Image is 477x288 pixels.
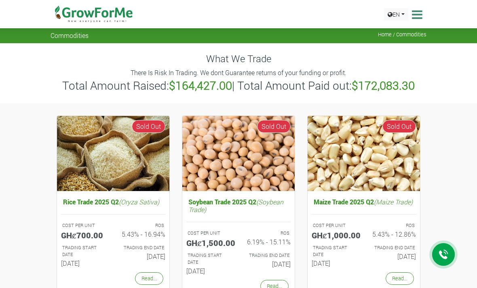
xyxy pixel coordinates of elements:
[61,259,107,267] h6: [DATE]
[188,230,231,237] p: COST PER UNIT
[120,244,164,251] p: Estimated Trading End Date
[386,272,414,285] a: Read...
[245,238,291,246] h6: 6.19% - 15.11%
[312,196,416,270] a: Maize Trade 2025 Q2(Maize Trade) COST PER UNIT GHȼ1,000.00 ROS 5.43% - 12.86% TRADING START DATE ...
[246,230,289,237] p: ROS
[370,252,416,260] h6: [DATE]
[313,244,357,258] p: Estimated Trading Start Date
[313,222,357,229] p: COST PER UNIT
[257,120,291,133] span: Sold Out
[120,222,164,229] p: ROS
[186,196,291,278] a: Soybean Trade 2025 Q2(Soybean Trade) COST PER UNIT GHȼ1,500.00 ROS 6.19% - 15.11% TRADING START D...
[312,196,416,208] h5: Maize Trade 2025 Q2
[378,32,426,38] span: Home / Commodities
[52,68,425,78] p: There Is Risk In Trading. We dont Guarantee returns of your funding or profit.
[246,252,289,259] p: Estimated Trading End Date
[308,116,420,191] img: growforme image
[61,230,107,240] h5: GHȼ700.00
[119,230,165,238] h6: 5.43% - 16.94%
[182,116,295,191] img: growforme image
[57,116,169,191] img: growforme image
[312,259,358,267] h6: [DATE]
[384,8,408,21] a: EN
[61,196,165,208] h5: Rice Trade 2025 Q2
[51,32,89,39] span: Commodities
[186,267,232,275] h6: [DATE]
[135,272,163,285] a: Read...
[119,252,165,260] h6: [DATE]
[245,260,291,268] h6: [DATE]
[188,198,283,214] i: (Soybean Trade)
[132,120,165,133] span: Sold Out
[371,222,415,229] p: ROS
[169,78,232,93] b: $164,427.00
[370,230,416,238] h6: 5.43% - 12.86%
[186,238,232,248] h5: GHȼ1,500.00
[352,78,415,93] b: $172,083.30
[51,53,426,65] h4: What We Trade
[186,196,291,215] h5: Soybean Trade 2025 Q2
[371,244,415,251] p: Estimated Trading End Date
[188,252,231,266] p: Estimated Trading Start Date
[62,222,106,229] p: COST PER UNIT
[61,196,165,270] a: Rice Trade 2025 Q2(Oryza Sativa) COST PER UNIT GHȼ700.00 ROS 5.43% - 16.94% TRADING START DATE [D...
[62,244,106,258] p: Estimated Trading Start Date
[119,198,159,206] i: (Oryza Sativa)
[52,79,425,92] h3: Total Amount Raised: | Total Amount Paid out:
[374,198,413,206] i: (Maize Trade)
[312,230,358,240] h5: GHȼ1,000.00
[382,120,416,133] span: Sold Out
